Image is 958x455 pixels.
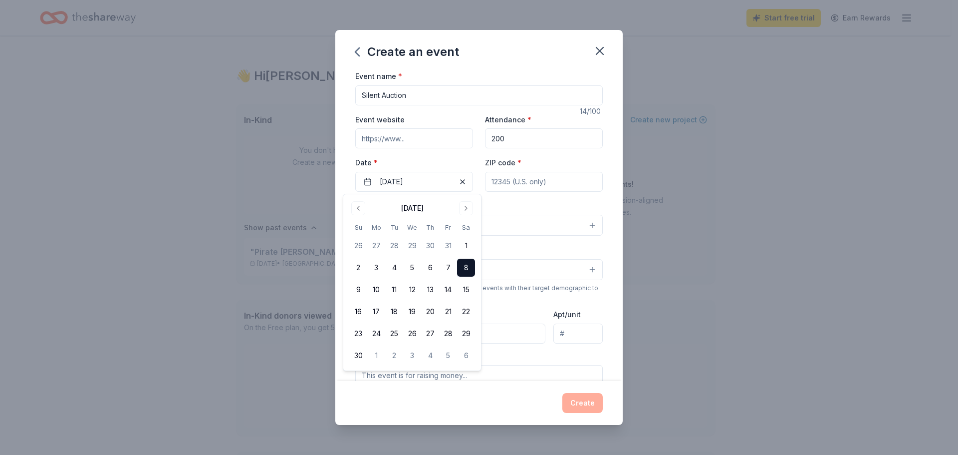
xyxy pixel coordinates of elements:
[367,325,385,343] button: 24
[355,71,402,81] label: Event name
[403,347,421,365] button: 3
[485,128,603,148] input: 20
[349,325,367,343] button: 23
[439,347,457,365] button: 5
[421,347,439,365] button: 4
[459,201,473,215] button: Go to next month
[367,259,385,277] button: 3
[485,158,521,168] label: ZIP code
[421,259,439,277] button: 6
[351,201,365,215] button: Go to previous month
[580,105,603,117] div: 14 /100
[367,303,385,321] button: 17
[457,325,475,343] button: 29
[385,281,403,299] button: 11
[485,115,531,125] label: Attendance
[367,281,385,299] button: 10
[421,281,439,299] button: 13
[355,172,473,192] button: [DATE]
[403,303,421,321] button: 19
[457,347,475,365] button: 6
[349,281,367,299] button: 9
[439,237,457,255] button: 31
[385,237,403,255] button: 28
[553,310,581,320] label: Apt/unit
[403,237,421,255] button: 29
[421,325,439,343] button: 27
[457,259,475,277] button: 8
[421,222,439,233] th: Thursday
[385,259,403,277] button: 4
[349,222,367,233] th: Sunday
[355,128,473,148] input: https://www...
[457,303,475,321] button: 22
[385,325,403,343] button: 25
[385,347,403,365] button: 2
[439,259,457,277] button: 7
[349,303,367,321] button: 16
[401,202,424,214] div: [DATE]
[367,347,385,365] button: 1
[421,303,439,321] button: 20
[403,222,421,233] th: Wednesday
[349,259,367,277] button: 2
[367,237,385,255] button: 27
[485,172,603,192] input: 12345 (U.S. only)
[355,158,473,168] label: Date
[457,237,475,255] button: 1
[367,222,385,233] th: Monday
[403,281,421,299] button: 12
[355,85,603,105] input: Spring Fundraiser
[385,303,403,321] button: 18
[439,281,457,299] button: 14
[439,325,457,343] button: 28
[385,222,403,233] th: Tuesday
[421,237,439,255] button: 30
[355,44,459,60] div: Create an event
[439,222,457,233] th: Friday
[457,281,475,299] button: 15
[457,222,475,233] th: Saturday
[439,303,457,321] button: 21
[403,325,421,343] button: 26
[403,259,421,277] button: 5
[355,115,405,125] label: Event website
[553,324,603,344] input: #
[349,347,367,365] button: 30
[349,237,367,255] button: 26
